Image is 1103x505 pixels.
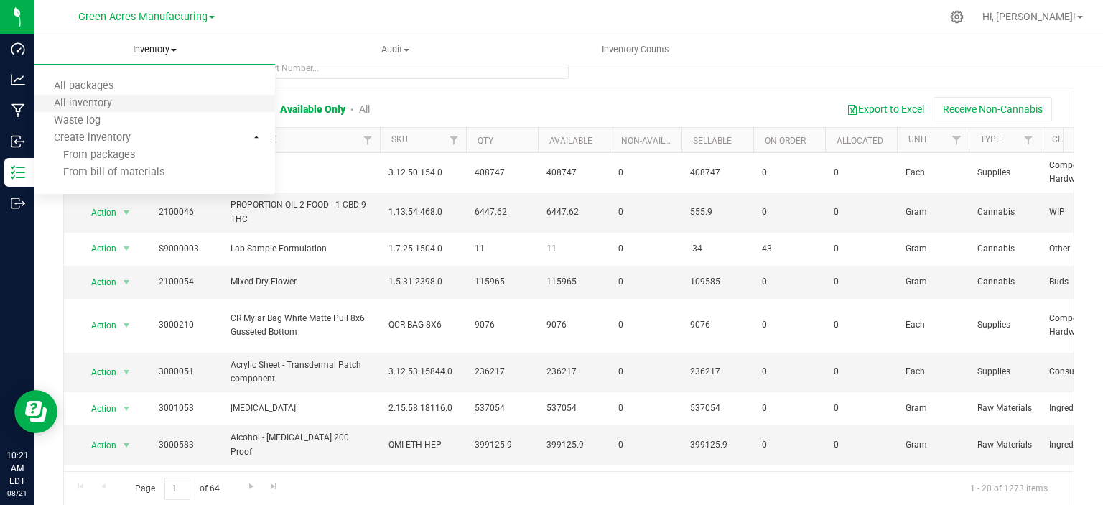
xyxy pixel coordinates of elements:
span: 0 [762,402,816,415]
span: 1.13.54.468.0 [388,205,457,219]
span: Lab Sample Formulation [231,242,371,256]
span: 3001053 [159,402,213,415]
span: 0 [618,275,673,289]
a: Go to the next page [241,478,261,497]
span: 0 [834,438,888,452]
span: 0 [618,205,673,219]
span: 0 [618,438,673,452]
span: 537054 [690,402,745,415]
a: Qty [478,136,493,146]
span: PROPORTION OIL 2 FOOD - 1 CBD:9 THC [231,198,371,226]
span: 236217 [475,365,529,379]
span: Supplies [977,318,1032,332]
span: Page of 64 [123,478,231,500]
span: select [118,435,136,455]
button: Export to Excel [837,97,934,121]
span: Create inventory [34,132,150,144]
span: Action [78,315,117,335]
span: 1.5.31.2398.0 [388,275,457,289]
span: Gram [906,242,960,256]
span: 0 [618,365,673,379]
span: Gram [906,402,960,415]
span: 9076 [546,318,601,332]
span: Each [906,166,960,180]
span: From packages [34,149,135,162]
span: 11 [546,242,601,256]
span: 1 - 20 of 1273 items [959,478,1059,499]
a: Unit [908,134,928,144]
span: 399125.9 [546,438,601,452]
span: Gram [906,275,960,289]
span: 115965 [475,275,529,289]
p: 08/21 [6,488,28,499]
a: Class [1052,134,1078,144]
a: Filter [1017,128,1041,152]
span: Action [78,399,117,419]
span: 0 [834,166,888,180]
span: Raw Materials [977,438,1032,452]
a: SKU [391,134,408,144]
span: 399125.9 [690,438,745,452]
span: [MEDICAL_DATA] [231,402,371,415]
span: Supplies [977,365,1032,379]
span: QMI-ETH-HEP [388,438,457,452]
span: Each [906,365,960,379]
inline-svg: Analytics [11,73,25,87]
span: 0 [834,402,888,415]
span: 0 [834,318,888,332]
inline-svg: Outbound [11,196,25,210]
span: 0 [834,242,888,256]
span: Supplies [977,166,1032,180]
span: 0 [762,166,816,180]
span: 0 [762,318,816,332]
span: 3000210 [159,318,213,332]
span: Green Acres Manufacturing [78,11,208,23]
span: -34 [690,242,745,256]
span: 537054 [475,402,529,415]
a: Sellable [693,136,732,146]
inline-svg: Inventory [11,165,25,180]
span: Action [78,435,117,455]
span: S9000003 [159,242,213,256]
span: Raw Materials [977,402,1032,415]
span: 0 [762,205,816,219]
input: Search Item Name, Retail Display Name, SKU, Part Number... [63,57,569,79]
span: Each [906,318,960,332]
span: 408747 [546,166,601,180]
span: Gram [906,438,960,452]
span: 0 [762,365,816,379]
span: Action [78,362,117,382]
span: 6447.62 [475,205,529,219]
span: 2.15.58.18116.0 [388,402,457,415]
span: 555.9 [690,205,745,219]
span: 43 [762,242,816,256]
span: Acrylic Sheet - Transdermal Patch component [231,358,371,386]
span: 3000583 [159,438,213,452]
span: 0 [762,275,816,289]
span: 537054 [546,402,601,415]
span: 3000051 [159,365,213,379]
span: select [118,362,136,382]
a: Type [980,134,1001,144]
button: Receive Non-Cannabis [934,97,1052,121]
span: 11 [475,242,529,256]
span: select [118,399,136,419]
a: Non-Available [621,136,685,146]
span: 0 [834,275,888,289]
span: From bill of materials [34,167,164,179]
span: Action [78,272,117,292]
p: 10:21 AM EDT [6,449,28,488]
a: Available [549,136,592,146]
inline-svg: Manufacturing [11,103,25,118]
span: 399125.9 [475,438,529,452]
span: Mixed Dry Flower [231,275,371,289]
a: Inventory All packages All inventory Waste log Create inventory From packages From bill of materials [34,34,275,65]
span: 0 [618,166,673,180]
span: 236217 [546,365,601,379]
span: select [118,272,136,292]
span: Cannabis [977,242,1032,256]
span: 2100054 [159,275,213,289]
span: 236217 [690,365,745,379]
span: 408747 [475,166,529,180]
span: QCR-BAG-8X6 [388,318,457,332]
